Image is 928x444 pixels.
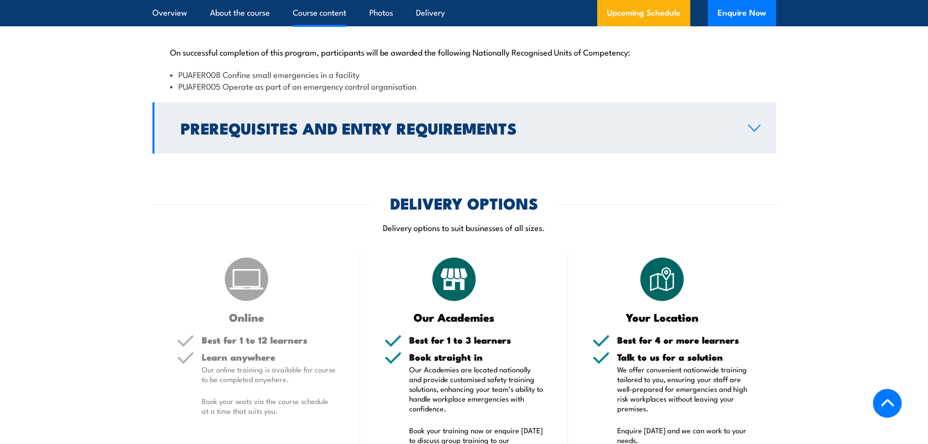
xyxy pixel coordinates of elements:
[181,121,733,135] h2: Prerequisites and Entry Requirements
[592,311,732,323] h3: Your Location
[177,311,317,323] h3: Online
[617,335,752,345] h5: Best for 4 or more learners
[390,196,538,210] h2: DELIVERY OPTIONS
[170,80,758,92] li: PUAFER005 Operate as part of an emergency control organisation
[170,69,758,80] li: PUAFER008 Confine small emergencies in a facility
[617,352,752,362] h5: Talk to us for a solution
[152,222,776,233] p: Delivery options to suit businesses of all sizes.
[202,352,336,362] h5: Learn anywhere
[617,365,752,413] p: We offer convenient nationwide training tailored to you, ensuring your staff are well-prepared fo...
[202,396,336,416] p: Book your seats via the course schedule at a time that suits you.
[409,352,544,362] h5: Book straight in
[409,335,544,345] h5: Best for 1 to 3 learners
[170,47,758,57] p: On successful completion of this program, participants will be awarded the following Nationally R...
[409,365,544,413] p: Our Academies are located nationally and provide customised safety training solutions, enhancing ...
[202,365,336,384] p: Our online training is available for course to be completed anywhere.
[152,102,776,154] a: Prerequisites and Entry Requirements
[384,311,524,323] h3: Our Academies
[202,335,336,345] h5: Best for 1 to 12 learners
